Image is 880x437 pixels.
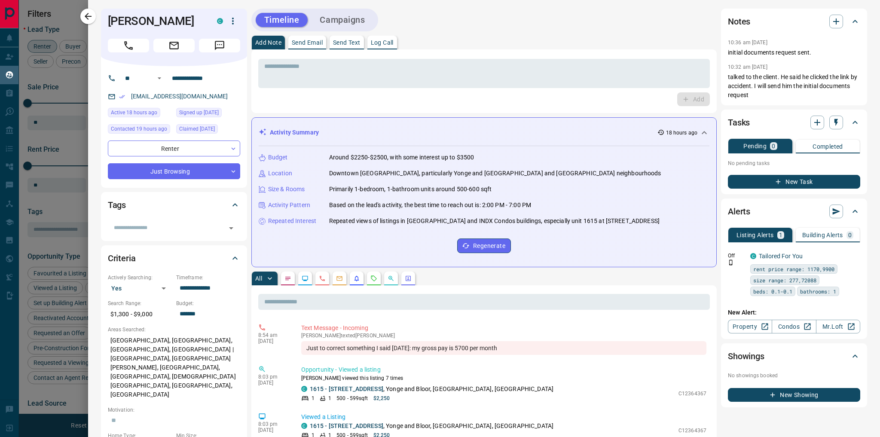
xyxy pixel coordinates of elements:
p: C12364367 [678,390,706,397]
svg: Email Verified [119,94,125,100]
div: condos.ca [750,253,756,259]
button: Open [154,73,165,83]
div: Yes [108,281,172,295]
div: Notes [728,11,860,32]
p: Timeframe: [176,274,240,281]
p: $2,250 [373,394,390,402]
div: Sat Sep 13 2025 [108,108,172,120]
button: Regenerate [457,238,511,253]
a: [EMAIL_ADDRESS][DOMAIN_NAME] [131,93,228,100]
span: Call [108,39,149,52]
p: No pending tasks [728,157,860,170]
a: 1615 - [STREET_ADDRESS] [310,422,383,429]
svg: Emails [336,275,343,282]
div: Wed Jun 18 2025 [176,108,240,120]
div: Just Browsing [108,163,240,179]
span: bathrooms: 1 [800,287,836,296]
p: Search Range: [108,299,172,307]
svg: Push Notification Only [728,260,734,266]
p: Areas Searched: [108,326,240,333]
p: talked to the client. He said he clicked the link by accident. I will send him the initial docume... [728,73,860,100]
div: Activity Summary18 hours ago [259,125,709,141]
p: Repeated views of listings in [GEOGRAPHIC_DATA] and INDX Condos buildings, especially unit 1615 a... [329,217,660,226]
p: Actively Searching: [108,274,172,281]
p: Add Note [255,40,281,46]
p: C12364367 [678,427,706,434]
p: No showings booked [728,372,860,379]
div: Criteria [108,248,240,269]
p: Text Message - Incoming [301,324,706,333]
button: Timeline [256,13,308,27]
p: [PERSON_NAME] viewed this listing 7 times [301,374,706,382]
h2: Notes [728,15,750,28]
p: New Alert: [728,308,860,317]
div: Showings [728,346,860,367]
span: Claimed [DATE] [179,125,215,133]
p: Pending [743,143,767,149]
p: Log Call [371,40,394,46]
p: [DATE] [258,380,288,386]
p: 8:03 pm [258,374,288,380]
a: 1615 - [STREET_ADDRESS] [310,385,383,392]
span: Signed up [DATE] [179,108,219,117]
p: 8:03 pm [258,421,288,427]
p: Activity Pattern [268,201,310,210]
p: Budget [268,153,288,162]
p: Completed [813,144,843,150]
p: $1,300 - $9,000 [108,307,172,321]
a: Tailored For You [759,253,803,260]
button: Open [225,222,237,234]
p: Primarily 1-bedroom, 1-bathroom units around 500-600 sqft [329,185,492,194]
div: condos.ca [301,423,307,429]
svg: Notes [284,275,291,282]
span: beds: 0.1-0.1 [753,287,792,296]
span: Active 18 hours ago [111,108,157,117]
p: Repeated Interest [268,217,316,226]
p: initial documents request sent. [728,48,860,57]
div: condos.ca [301,386,307,392]
p: Budget: [176,299,240,307]
button: New Task [728,175,860,189]
p: All [255,275,262,281]
p: [DATE] [258,427,288,433]
p: 18 hours ago [666,129,697,137]
h1: [PERSON_NAME] [108,14,204,28]
p: , Yonge and Bloor, [GEOGRAPHIC_DATA], [GEOGRAPHIC_DATA] [310,385,553,394]
button: Campaigns [311,13,373,27]
a: Mr.Loft [816,320,860,333]
a: Property [728,320,772,333]
p: [GEOGRAPHIC_DATA], [GEOGRAPHIC_DATA], [GEOGRAPHIC_DATA], [GEOGRAPHIC_DATA] | [GEOGRAPHIC_DATA], [... [108,333,240,402]
button: New Showing [728,388,860,402]
p: Size & Rooms [268,185,305,194]
p: 500 - 599 sqft [336,394,368,402]
span: Email [153,39,195,52]
p: Motivation: [108,406,240,414]
p: Building Alerts [802,232,843,238]
p: Opportunity - Viewed a listing [301,365,706,374]
p: Activity Summary [270,128,319,137]
svg: Agent Actions [405,275,412,282]
div: Tasks [728,112,860,133]
svg: Lead Browsing Activity [302,275,309,282]
p: 1 [312,394,315,402]
h2: Tags [108,198,126,212]
span: Message [199,39,240,52]
div: Alerts [728,201,860,222]
svg: Listing Alerts [353,275,360,282]
p: 1 [328,394,331,402]
span: size range: 277,72088 [753,276,816,284]
h2: Alerts [728,205,750,218]
p: Send Text [333,40,361,46]
h2: Criteria [108,251,136,265]
p: 8:54 am [258,332,288,338]
h2: Showings [728,349,764,363]
svg: Calls [319,275,326,282]
div: Tags [108,195,240,215]
svg: Requests [370,275,377,282]
p: Location [268,169,292,178]
div: condos.ca [217,18,223,24]
p: Viewed a Listing [301,413,706,422]
p: [DATE] [258,338,288,344]
p: 1 [779,232,782,238]
p: , Yonge and Bloor, [GEOGRAPHIC_DATA], [GEOGRAPHIC_DATA] [310,422,553,431]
